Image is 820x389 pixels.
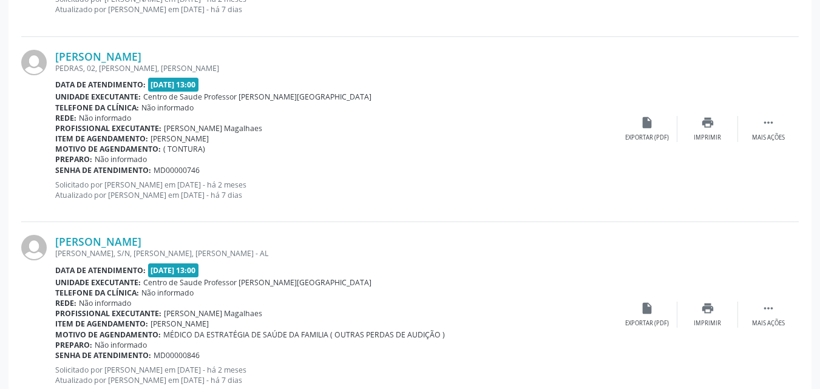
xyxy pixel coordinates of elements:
[55,235,141,248] a: [PERSON_NAME]
[55,63,617,73] div: PEDRAS, 02, [PERSON_NAME], [PERSON_NAME]
[55,365,617,385] p: Solicitado por [PERSON_NAME] em [DATE] - há 2 meses Atualizado por [PERSON_NAME] em [DATE] - há 7...
[701,302,714,315] i: print
[79,298,131,308] span: Não informado
[55,350,151,360] b: Senha de atendimento:
[55,265,146,276] b: Data de atendimento:
[701,116,714,129] i: print
[95,154,147,164] span: Não informado
[625,319,669,328] div: Exportar (PDF)
[164,308,262,319] span: [PERSON_NAME] Magalhaes
[148,78,199,92] span: [DATE] 13:00
[55,298,76,308] b: Rede:
[752,319,785,328] div: Mais ações
[21,50,47,75] img: img
[694,134,721,142] div: Imprimir
[55,154,92,164] b: Preparo:
[151,134,209,144] span: [PERSON_NAME]
[752,134,785,142] div: Mais ações
[148,263,199,277] span: [DATE] 13:00
[143,277,371,288] span: Centro de Saude Professor [PERSON_NAME][GEOGRAPHIC_DATA]
[640,116,654,129] i: insert_drive_file
[143,92,371,102] span: Centro de Saude Professor [PERSON_NAME][GEOGRAPHIC_DATA]
[55,165,151,175] b: Senha de atendimento:
[55,319,148,329] b: Item de agendamento:
[762,116,775,129] i: 
[55,123,161,134] b: Profissional executante:
[762,302,775,315] i: 
[55,308,161,319] b: Profissional executante:
[55,340,92,350] b: Preparo:
[55,103,139,113] b: Telefone da clínica:
[154,350,200,360] span: MD00000846
[55,288,139,298] b: Telefone da clínica:
[55,180,617,200] p: Solicitado por [PERSON_NAME] em [DATE] - há 2 meses Atualizado por [PERSON_NAME] em [DATE] - há 7...
[95,340,147,350] span: Não informado
[640,302,654,315] i: insert_drive_file
[55,134,148,144] b: Item de agendamento:
[55,277,141,288] b: Unidade executante:
[55,144,161,154] b: Motivo de agendamento:
[55,92,141,102] b: Unidade executante:
[163,330,445,340] span: MÉDICO DA ESTRATÉGIA DE SAÚDE DA FAMILIA ( OUTRAS PERDAS DE AUDIÇÃO )
[141,288,194,298] span: Não informado
[55,50,141,63] a: [PERSON_NAME]
[151,319,209,329] span: [PERSON_NAME]
[154,165,200,175] span: MD00000746
[55,79,146,90] b: Data de atendimento:
[55,248,617,259] div: [PERSON_NAME], S/N, [PERSON_NAME], [PERSON_NAME] - AL
[163,144,205,154] span: ( TONTURA)
[625,134,669,142] div: Exportar (PDF)
[164,123,262,134] span: [PERSON_NAME] Magalhaes
[55,330,161,340] b: Motivo de agendamento:
[79,113,131,123] span: Não informado
[55,113,76,123] b: Rede:
[141,103,194,113] span: Não informado
[694,319,721,328] div: Imprimir
[21,235,47,260] img: img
